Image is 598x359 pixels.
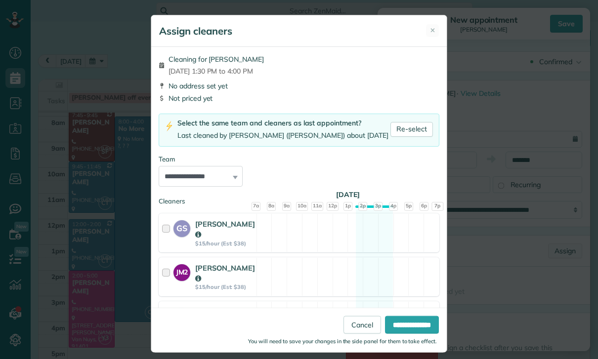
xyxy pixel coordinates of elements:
a: Re-select [390,122,433,137]
img: lightning-bolt-icon-94e5364df696ac2de96d3a42b8a9ff6ba979493684c50e6bbbcda72601fa0d29.png [165,121,173,131]
small: You will need to save your changes in the side panel for them to take effect. [248,338,437,345]
div: No address set yet [159,81,439,91]
span: ✕ [430,26,435,35]
strong: [PERSON_NAME] [195,307,255,327]
strong: JM2 [173,264,190,278]
div: Cleaners [159,197,439,199]
strong: GS [173,220,190,234]
strong: $15/hour (Est: $38) [195,283,255,290]
div: Last cleaned by [PERSON_NAME] ([PERSON_NAME]) about [DATE] [177,130,388,141]
strong: [PERSON_NAME] [195,219,255,239]
span: Cleaning for [PERSON_NAME] [169,54,264,64]
a: Cancel [343,316,381,334]
span: [DATE] 1:30 PM to 4:00 PM [169,66,264,76]
h5: Assign cleaners [159,24,232,38]
div: Team [159,155,439,164]
div: Not priced yet [159,93,439,103]
strong: $15/hour (Est: $38) [195,240,255,247]
div: Select the same team and cleaners as last appointment? [177,118,388,128]
strong: [PERSON_NAME] [195,263,255,283]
